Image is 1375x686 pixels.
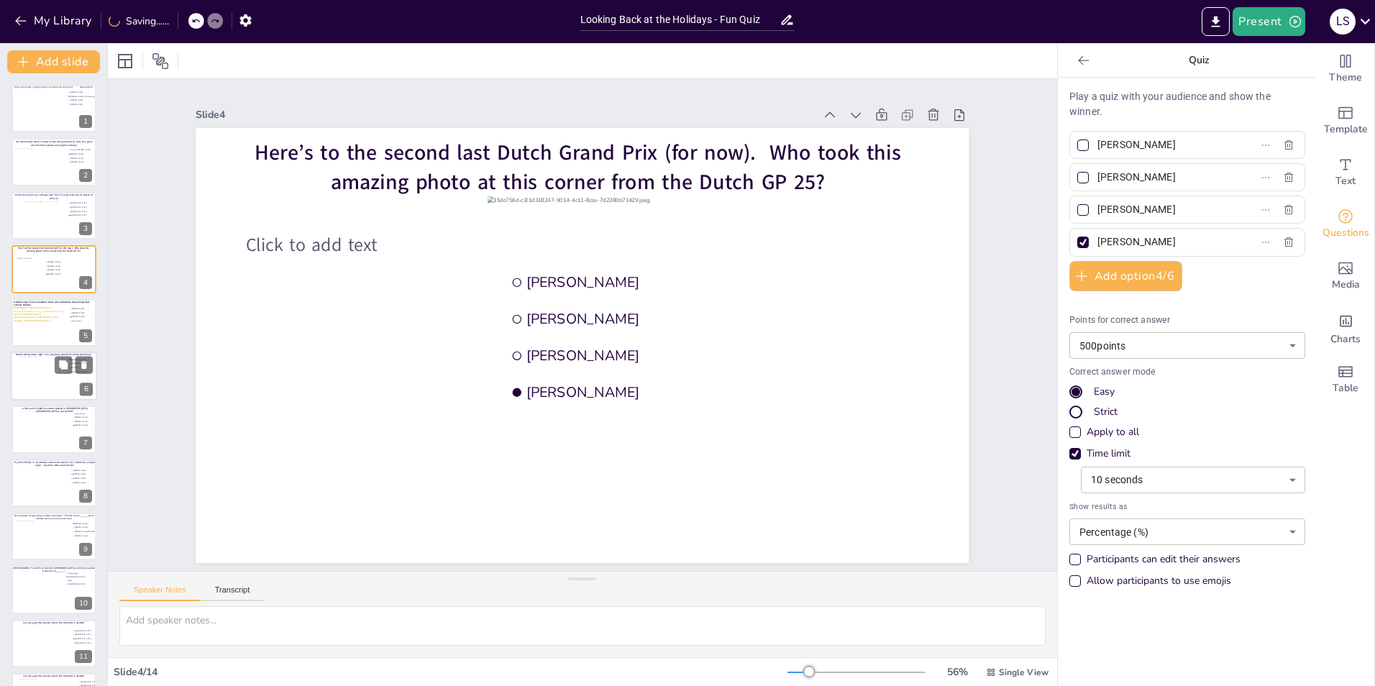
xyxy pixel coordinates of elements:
span: [PERSON_NAME] [75,535,114,537]
div: 11 [75,650,92,663]
span: [GEOGRAPHIC_DATA] [70,214,110,216]
div: Layout [114,50,137,73]
p: Correct answer mode [1069,366,1305,379]
span: Multiple stops? Sure no problem! Guess who made these stops during their summer holiday? [14,300,89,306]
span: Noardbergum - [GEOGRAPHIC_DATA] [14,306,51,309]
div: 3ba987f8-3f/95447c3a-485e-4353-a554-d5951ac8e9dc.jpegMultiple stops? Sure no problem! Guess who m... [12,299,96,347]
div: 4 [79,276,92,289]
div: 56 % [940,665,974,679]
button: Transcript [201,585,265,601]
span: [PERSON_NAME] TPJ [PERSON_NAME] [75,531,114,533]
button: Present [1233,7,1305,36]
div: 500 points [1069,332,1305,359]
span: Charts [1330,331,1361,347]
div: 9 [12,513,96,560]
span: [PERSON_NAME] [75,425,114,427]
div: Strict [1069,405,1305,419]
span: [PERSON_NAME] [47,273,87,275]
button: Add slide [7,50,100,73]
div: Participants can edit their answers [1087,552,1241,567]
span: [GEOGRAPHIC_DATA] [75,630,114,632]
div: Time limit [1069,447,1305,461]
span: Joep de Reuver [72,319,111,321]
span: [PERSON_NAME]: “I went to an Island in [GEOGRAPHIC_DATA], and to my surprise it was full of________” [13,567,94,572]
span: Single View [999,667,1049,678]
button: Add option4/6 [1069,261,1182,291]
div: Add charts and graphs [1317,302,1374,354]
div: Add text boxes [1317,147,1374,198]
p: Play a quiz with your audience and show the winner. [1069,89,1305,119]
div: 8 [79,490,92,503]
div: Saving...... [109,14,169,28]
div: Change the overall theme [1317,43,1374,95]
button: Delete Slide [76,356,93,373]
span: [PERSON_NAME][GEOGRAPHIC_DATA] [14,319,50,321]
div: Which country did our colleague visit? Hint: it is well known for its deserts & saharas?72418cc7-... [12,192,96,239]
span: Burgh-[GEOGRAPHIC_DATA] - [GEOGRAPHIC_DATA] [14,309,63,312]
div: Apply to all [1069,425,1305,439]
span: Not all holidays involve sipping cocktails at the beach. This time around _______ had to dedicate... [14,514,94,520]
span: A fancy witch might have been spotted in [GEOGRAPHIC_DATA] ([GEOGRAPHIC_DATA]), but by WHO? [22,407,88,413]
span: Can you guess the country where this cathedral is located? [23,621,84,624]
span: [PERSON_NAME] [526,273,885,291]
span: Template [1324,122,1368,137]
div: 3 [79,222,92,235]
input: Insert title [580,9,780,30]
div: Allow participants to use emojis [1087,574,1231,588]
div: Slide 4 / 14 [114,665,787,679]
div: Apply to all [1087,425,1139,439]
span: Questions [1323,225,1369,241]
div: 7 [12,406,96,453]
span: Palupi Kusuma [75,413,114,415]
div: Easy [1094,385,1115,399]
div: 8 [12,459,96,507]
span: Spa - [GEOGRAPHIC_DATA] [14,313,40,316]
p: Points for correct answer [1069,314,1305,327]
span: Media [1332,277,1360,293]
span: [PERSON_NAME] [75,526,114,529]
div: Participants can edit their answers [1069,552,1241,567]
span: [PERSON_NAME] [73,469,113,471]
span: Theme [1329,70,1362,86]
div: The ideal holiday doesn’t usually involve being attacked by cows. Buy guess who had that experien... [12,138,96,186]
div: 10 [75,597,92,610]
span: [GEOGRAPHIC_DATA] [75,641,114,644]
div: 11 [12,620,96,667]
div: 7 [79,436,92,449]
div: Slide 4 [196,108,813,122]
span: [PERSON_NAME] [526,309,885,328]
span: [GEOGRAPHIC_DATA] - [GEOGRAPHIC_DATA] [14,316,58,319]
div: 9 [79,543,92,556]
span: [PERSON_NAME] [75,416,114,419]
span: [PERSON_NAME] [73,481,113,483]
span: Can you guess the country where this cathedral is located? [23,674,84,677]
div: Time limit [1087,447,1130,461]
div: 88890239-da/881e00fd-6569-46c7-b8f1-9232158cce8f.jpegWould you dare climb a mountain during a hur... [12,85,96,132]
div: Allow participants to use emojis [1069,574,1231,588]
span: Which country did our colleague visit? Hint: it is well known for its deserts & saharas? [15,193,92,200]
button: Duplicate Slide [55,356,72,373]
span: Would you dare climb a mountain during a hurricane storm? I bet not, but _______ did exactly that! [14,86,92,88]
div: 0be28970-b0/c0a436bf-915c-42fc-9aa4-217574f1bd73.jpegBreath-taking views, right.. Can you guess w... [11,352,97,401]
span: Table [1333,380,1358,396]
span: Show results as [1069,500,1305,513]
div: L S [1330,9,1356,35]
span: Text [1335,173,1356,189]
button: Export to PowerPoint [1202,7,1230,36]
button: Speaker Notes [119,585,201,601]
div: Get real-time input from your audience [1317,198,1374,250]
div: 10 [12,566,96,613]
span: [PERSON_NAME] [73,473,113,475]
span: [PERSON_NAME] [73,477,113,480]
div: 10 seconds [1081,467,1305,493]
span: [PERSON_NAME] [47,261,87,263]
div: Add ready made slides [1317,95,1374,147]
div: Add images, graphics, shapes or video [1317,250,1374,302]
div: 15dc756d-c3/1d318247-9014-4c11-8cce-7d2380b71429.jpegClick to add textHere’s to the second last D... [12,245,96,293]
span: [PERSON_NAME] [75,421,114,423]
span: [GEOGRAPHIC_DATA] [75,634,114,636]
span: Position [152,52,169,70]
span: Here’s to the second last Dutch Grand Prix (for now). Who took this amazing photo at this corner ... [18,247,89,253]
input: Option 1 [1097,134,1231,155]
input: Option 3 [1097,199,1231,220]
